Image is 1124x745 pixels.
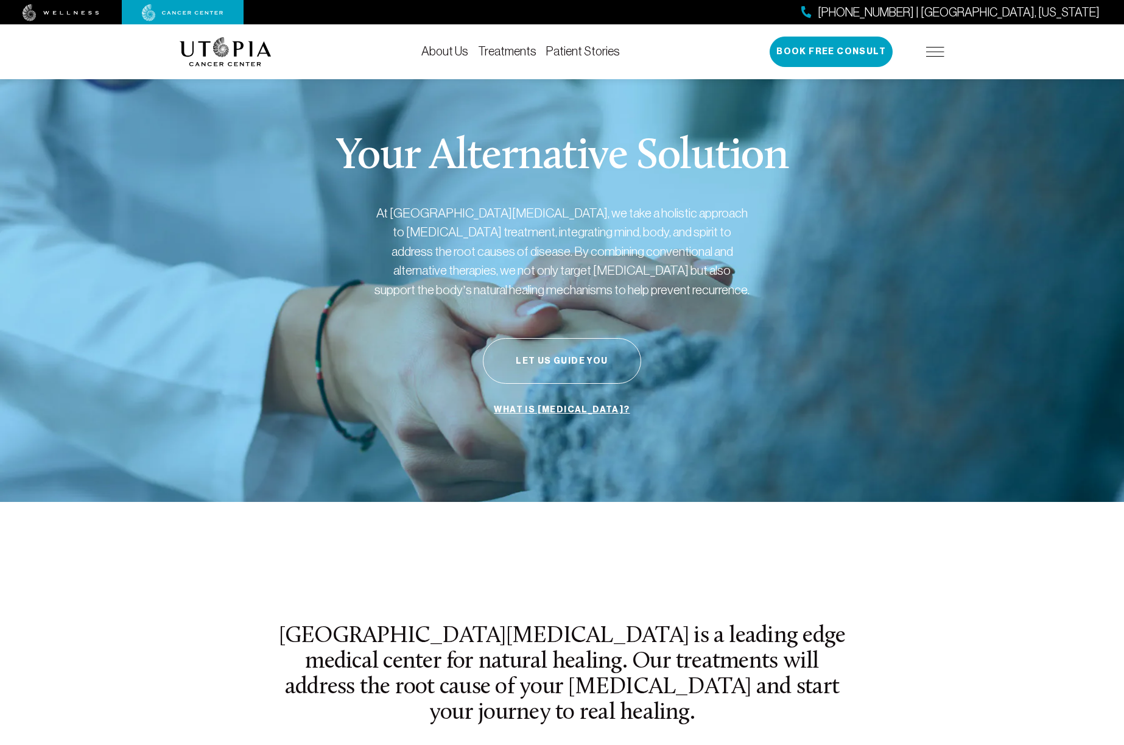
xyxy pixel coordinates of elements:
button: Book Free Consult [770,37,893,67]
h2: [GEOGRAPHIC_DATA][MEDICAL_DATA] is a leading edge medical center for natural healing. Our treatme... [277,624,847,727]
a: About Us [421,44,468,58]
span: [PHONE_NUMBER] | [GEOGRAPHIC_DATA], [US_STATE] [818,4,1100,21]
a: Patient Stories [546,44,620,58]
button: Let Us Guide You [483,338,641,384]
a: Treatments [478,44,536,58]
p: Your Alternative Solution [335,135,788,179]
p: At [GEOGRAPHIC_DATA][MEDICAL_DATA], we take a holistic approach to [MEDICAL_DATA] treatment, inte... [373,203,751,300]
a: What is [MEDICAL_DATA]? [491,398,633,422]
img: wellness [23,4,99,21]
img: icon-hamburger [926,47,944,57]
img: logo [180,37,272,66]
a: [PHONE_NUMBER] | [GEOGRAPHIC_DATA], [US_STATE] [801,4,1100,21]
img: cancer center [142,4,223,21]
